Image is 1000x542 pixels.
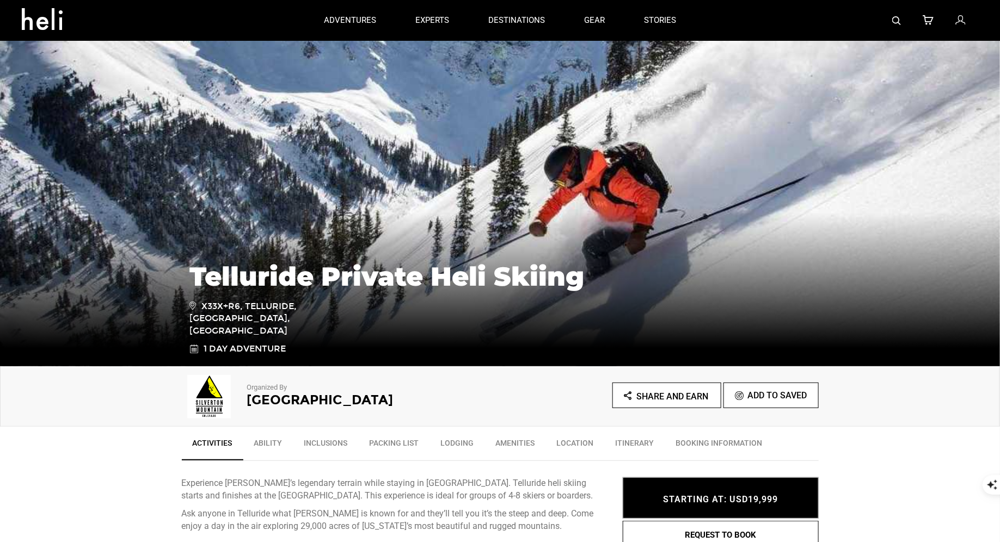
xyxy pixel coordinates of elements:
span: STARTING AT: USD19,999 [663,494,778,504]
a: Inclusions [293,432,359,459]
p: destinations [488,15,545,26]
a: Itinerary [605,432,665,459]
span: 1 Day Adventure [204,343,286,355]
p: adventures [324,15,376,26]
p: Experience [PERSON_NAME]’s legendary terrain while staying in [GEOGRAPHIC_DATA]. Telluride heli s... [182,477,606,502]
img: b3bcc865aaab25ac3536b0227bee0eb5.png [182,375,236,418]
span: Add To Saved [748,390,807,401]
a: Ability [243,432,293,459]
img: search-bar-icon.svg [892,16,901,25]
a: BOOKING INFORMATION [665,432,774,459]
p: Organized By [247,383,470,393]
a: Lodging [430,432,485,459]
a: Packing List [359,432,430,459]
a: Amenities [485,432,546,459]
span: X33X+R6, Telluride, [GEOGRAPHIC_DATA], [GEOGRAPHIC_DATA] [190,299,345,338]
span: Share and Earn [636,391,708,402]
h1: Telluride Private Heli Skiing [190,262,811,291]
h2: [GEOGRAPHIC_DATA] [247,393,470,407]
p: experts [415,15,449,26]
p: Ask anyone in Telluride what [PERSON_NAME] is known for and they’ll tell you it’s the steep and d... [182,508,606,533]
a: Activities [182,432,243,460]
a: Location [546,432,605,459]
